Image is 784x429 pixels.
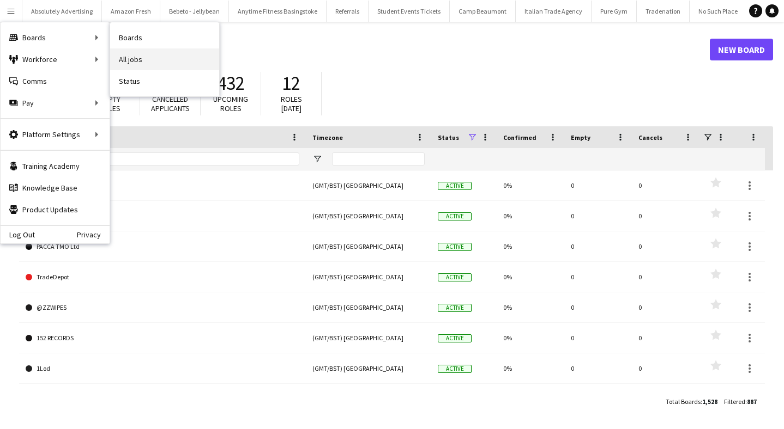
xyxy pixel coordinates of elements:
[497,384,564,414] div: 0%
[632,201,699,231] div: 0
[306,384,431,414] div: (GMT/BST) [GEOGRAPHIC_DATA]
[450,1,516,22] button: Camp Beaumont
[497,170,564,200] div: 0%
[1,230,35,239] a: Log Out
[710,39,773,60] a: New Board
[497,353,564,383] div: 0%
[564,323,632,353] div: 0
[306,170,431,200] div: (GMT/BST) [GEOGRAPHIC_DATA]
[503,133,536,142] span: Confirmed
[632,353,699,383] div: 0
[213,94,248,113] span: Upcoming roles
[281,94,302,113] span: Roles [DATE]
[26,262,299,292] a: TradeDepot
[438,304,472,312] span: Active
[312,133,343,142] span: Timezone
[26,323,299,353] a: 152 RECORDS
[438,212,472,220] span: Active
[102,1,160,22] button: Amazon Fresh
[497,231,564,261] div: 0%
[217,71,245,95] span: 432
[77,230,110,239] a: Privacy
[690,1,747,22] button: No Such Place
[632,231,699,261] div: 0
[1,27,110,48] div: Boards
[724,397,745,406] span: Filtered
[497,201,564,231] div: 0%
[632,384,699,414] div: 0
[638,133,662,142] span: Cancels
[516,1,592,22] button: Italian Trade Agency
[438,133,459,142] span: Status
[702,397,717,406] span: 1,528
[306,201,431,231] div: (GMT/BST) [GEOGRAPHIC_DATA]
[110,70,219,92] a: Status
[724,391,757,412] div: :
[438,182,472,190] span: Active
[497,262,564,292] div: 0%
[747,397,757,406] span: 887
[438,334,472,342] span: Active
[564,353,632,383] div: 0
[637,1,690,22] button: Tradenation
[110,48,219,70] a: All jobs
[1,92,110,114] div: Pay
[306,292,431,322] div: (GMT/BST) [GEOGRAPHIC_DATA]
[1,70,110,92] a: Comms
[564,170,632,200] div: 0
[564,292,632,322] div: 0
[26,201,299,231] a: Ad Clients
[497,323,564,353] div: 0%
[160,1,229,22] button: Bebeto - Jellybean
[229,1,327,22] button: Anytime Fitness Basingstoke
[306,323,431,353] div: (GMT/BST) [GEOGRAPHIC_DATA]
[1,124,110,145] div: Platform Settings
[666,391,717,412] div: :
[1,177,110,199] a: Knowledge Base
[564,262,632,292] div: 0
[327,1,369,22] button: Referrals
[19,41,710,58] h1: Boards
[438,273,472,281] span: Active
[438,243,472,251] span: Active
[151,94,190,113] span: Cancelled applicants
[26,292,299,323] a: @ZZWIPES
[632,262,699,292] div: 0
[306,353,431,383] div: (GMT/BST) [GEOGRAPHIC_DATA]
[632,292,699,322] div: 0
[666,397,701,406] span: Total Boards
[306,231,431,261] div: (GMT/BST) [GEOGRAPHIC_DATA]
[110,27,219,48] a: Boards
[571,133,590,142] span: Empty
[332,152,425,166] input: Timezone Filter Input
[1,199,110,220] a: Product Updates
[564,231,632,261] div: 0
[438,365,472,373] span: Active
[1,155,110,177] a: Training Academy
[592,1,637,22] button: Pure Gym
[564,201,632,231] div: 0
[312,154,322,164] button: Open Filter Menu
[282,71,300,95] span: 12
[26,231,299,262] a: PACCA TMO Ltd
[26,353,299,384] a: 1Lod
[1,48,110,70] div: Workforce
[45,152,299,166] input: Board name Filter Input
[632,170,699,200] div: 0
[26,384,299,414] a: 44 Teeth Cinema
[632,323,699,353] div: 0
[497,292,564,322] div: 0%
[22,1,102,22] button: Absolutely Advertising
[369,1,450,22] button: Student Events Tickets
[306,262,431,292] div: (GMT/BST) [GEOGRAPHIC_DATA]
[564,384,632,414] div: 0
